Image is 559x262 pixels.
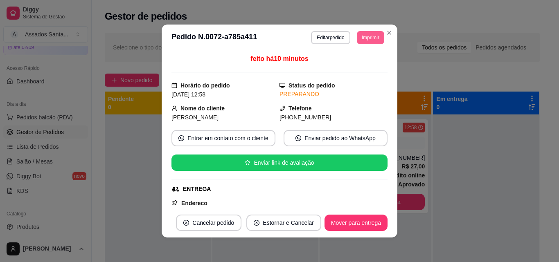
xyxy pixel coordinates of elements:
button: close-circleCancelar pedido [176,215,241,231]
button: whats-appEntrar em contato com o cliente [171,130,275,146]
span: whats-app [295,135,301,141]
button: Imprimir [357,31,384,44]
span: user [171,105,177,111]
span: desktop [279,83,285,88]
strong: Nome do cliente [180,105,225,112]
button: Editarpedido [311,31,350,44]
div: PREPARANDO [279,90,388,99]
button: close-circleEstornar e Cancelar [246,215,321,231]
strong: Endereço [181,200,207,206]
span: close-circle [254,220,259,226]
span: calendar [171,83,177,88]
div: ENTREGA [183,185,211,193]
button: whats-appEnviar pedido ao WhatsApp [284,130,388,146]
button: Mover para entrega [325,215,388,231]
h3: Pedido N. 0072-a785a411 [171,31,257,44]
span: phone [279,105,285,111]
span: [PERSON_NAME] [171,114,219,121]
span: close-circle [183,220,189,226]
span: star [245,160,250,166]
button: Close [383,26,396,39]
strong: Telefone [289,105,312,112]
strong: Horário do pedido [180,82,230,89]
span: whats-app [178,135,184,141]
span: feito há 10 minutos [250,55,308,62]
span: pushpin [171,199,178,206]
button: starEnviar link de avaliação [171,155,388,171]
span: [DATE] 12:58 [171,91,205,98]
strong: Status do pedido [289,82,335,89]
span: [PHONE_NUMBER] [279,114,331,121]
